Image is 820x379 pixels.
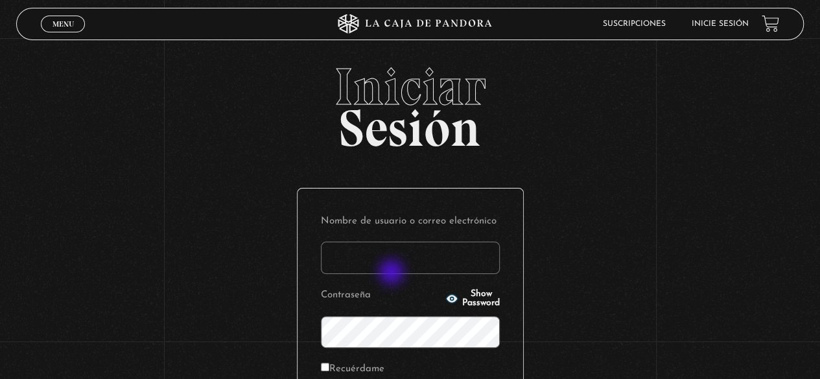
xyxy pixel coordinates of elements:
button: Show Password [445,290,500,308]
label: Contraseña [321,286,442,306]
a: View your shopping cart [762,15,779,32]
span: Cerrar [48,30,78,40]
a: Suscripciones [603,20,666,28]
span: Show Password [462,290,500,308]
input: Recuérdame [321,363,329,371]
a: Inicie sesión [692,20,749,28]
span: Menu [53,20,74,28]
h2: Sesión [16,61,803,144]
span: Iniciar [16,61,803,113]
label: Nombre de usuario o correo electrónico [321,212,500,232]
